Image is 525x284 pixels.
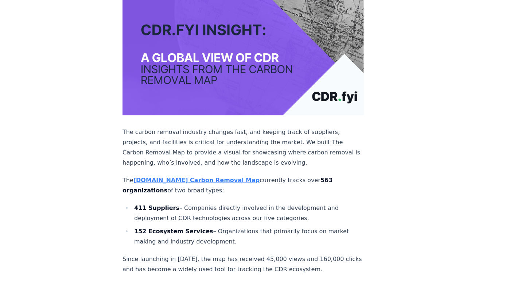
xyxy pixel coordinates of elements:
[132,226,364,247] li: – Organizations that primarily focus on market making and industry development.
[134,228,213,235] strong: 152 Ecosystem Services
[134,204,179,211] strong: 411 Suppliers
[122,175,364,196] p: The currently tracks over of two broad types:
[132,203,364,223] li: – Companies directly involved in the development and deployment of CDR technologies across our fi...
[133,177,260,184] a: [DOMAIN_NAME] Carbon Removal Map
[122,127,364,168] p: The carbon removal industry changes fast, and keeping track of suppliers, projects, and facilitie...
[122,254,364,275] p: Since launching in [DATE], the map has received 45,000 views and 160,000 clicks and has become a ...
